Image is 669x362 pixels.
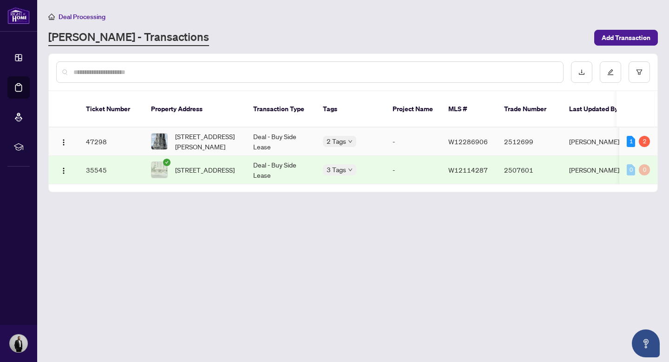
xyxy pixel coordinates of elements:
div: 2 [639,136,650,147]
td: 35545 [79,156,144,184]
td: [PERSON_NAME] [562,127,631,156]
button: filter [629,61,650,83]
div: 0 [639,164,650,175]
td: 2507601 [497,156,562,184]
span: 2 Tags [327,136,346,147]
td: Deal - Buy Side Lease [246,127,315,156]
div: 0 [627,164,635,175]
button: edit [600,61,621,83]
td: - [385,156,441,184]
span: edit [607,69,614,75]
th: MLS # [441,91,497,127]
span: [STREET_ADDRESS] [175,165,235,175]
th: Ticket Number [79,91,144,127]
span: down [348,139,353,144]
th: Tags [315,91,385,127]
th: Last Updated By [562,91,631,127]
span: W12114287 [448,166,488,174]
span: 3 Tags [327,164,346,175]
td: 47298 [79,127,144,156]
img: Logo [60,139,67,146]
button: Logo [56,162,71,177]
button: Add Transaction [594,30,658,46]
span: check-circle [163,159,171,166]
td: Deal - Buy Side Lease [246,156,315,184]
span: Deal Processing [59,13,105,21]
img: Profile Icon [10,335,27,352]
span: download [578,69,585,75]
img: logo [7,7,30,24]
span: [STREET_ADDRESS][PERSON_NAME] [175,131,238,152]
div: 1 [627,136,635,147]
th: Trade Number [497,91,562,127]
span: home [48,13,55,20]
th: Transaction Type [246,91,315,127]
td: [PERSON_NAME] [562,156,631,184]
button: download [571,61,592,83]
a: [PERSON_NAME] - Transactions [48,29,209,46]
span: filter [636,69,643,75]
span: down [348,168,353,172]
img: Logo [60,167,67,174]
button: Logo [56,134,71,149]
th: Project Name [385,91,441,127]
span: Add Transaction [602,30,650,45]
td: - [385,127,441,156]
td: 2512699 [497,127,562,156]
th: Property Address [144,91,246,127]
img: thumbnail-img [151,134,167,149]
span: W12286906 [448,137,488,146]
button: Open asap [632,329,660,357]
img: thumbnail-img [151,162,167,178]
